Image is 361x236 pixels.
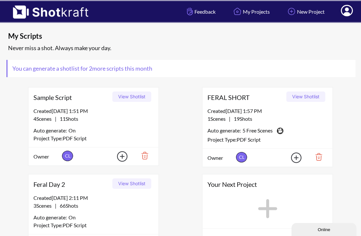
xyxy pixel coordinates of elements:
span: CL [62,151,73,161]
img: Add Icon [281,150,304,165]
span: | [33,115,78,123]
span: On [68,214,76,221]
span: 3 Scenes [33,202,55,209]
span: Owner [207,154,234,162]
span: | [33,202,78,210]
span: FERAL SHORT [207,92,284,102]
img: Home Icon [232,6,243,17]
img: Add Icon [107,149,130,164]
span: You can generate a shotlist for [7,60,157,77]
span: Feral Day 2 [33,179,110,189]
span: 2 more scripts this month [88,65,152,72]
img: Trash Icon [131,150,154,161]
span: 5 Free Scenes [243,127,273,136]
span: Feedback [185,8,216,15]
span: Auto generate: [207,127,243,136]
div: Project Type: PDF Script [207,136,328,144]
span: 19 Shots [230,116,252,122]
span: My Scripts [8,31,269,41]
div: Project Type: PDF Script [33,134,154,142]
a: My Projects [227,3,275,20]
img: Add Icon [286,6,297,17]
span: 66 Shots [56,202,78,209]
button: View Shotlist [112,178,151,189]
span: On [68,127,76,134]
a: New Project [281,3,330,20]
span: | [207,115,252,123]
span: 4 Scenes [33,116,55,122]
div: Never miss a shot. Always make your day. [6,43,358,53]
span: Auto generate: [33,214,68,221]
span: Owner [33,153,60,160]
span: Auto generate: [33,127,68,134]
div: Created [DATE] 1:57 PM [207,107,328,115]
span: Your Next Project [207,179,328,189]
span: CL [236,152,247,162]
span: 1 Scenes [207,116,229,122]
img: Trash Icon [305,151,328,162]
div: Project Type: PDF Script [33,221,154,229]
img: Camera Icon [275,126,284,136]
div: Created [DATE] 2:11 PM [33,194,154,202]
iframe: chat widget [292,222,358,236]
button: View Shotlist [286,91,325,102]
img: Hand Icon [185,6,194,17]
button: View Shotlist [112,91,151,102]
span: 11 Shots [56,116,78,122]
span: Sample Script [33,92,110,102]
div: Created [DATE] 1:51 PM [33,107,154,115]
